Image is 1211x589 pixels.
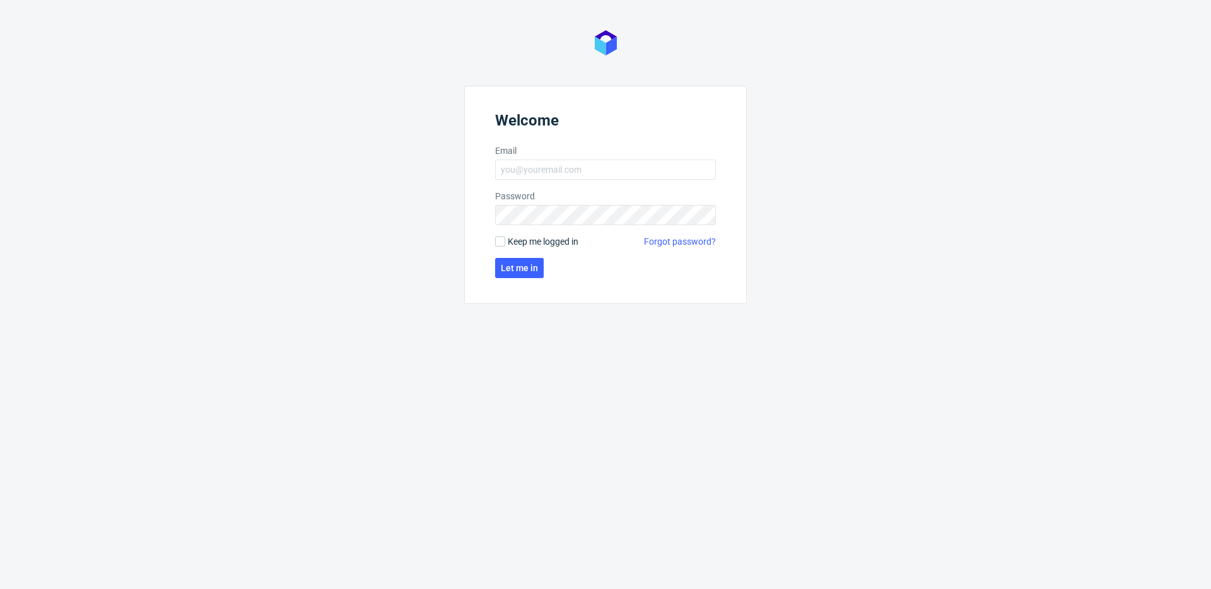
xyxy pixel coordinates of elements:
span: Let me in [501,264,538,272]
label: Password [495,190,716,202]
input: you@youremail.com [495,160,716,180]
button: Let me in [495,258,544,278]
header: Welcome [495,112,716,134]
span: Keep me logged in [508,235,578,248]
a: Forgot password? [644,235,716,248]
label: Email [495,144,716,157]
